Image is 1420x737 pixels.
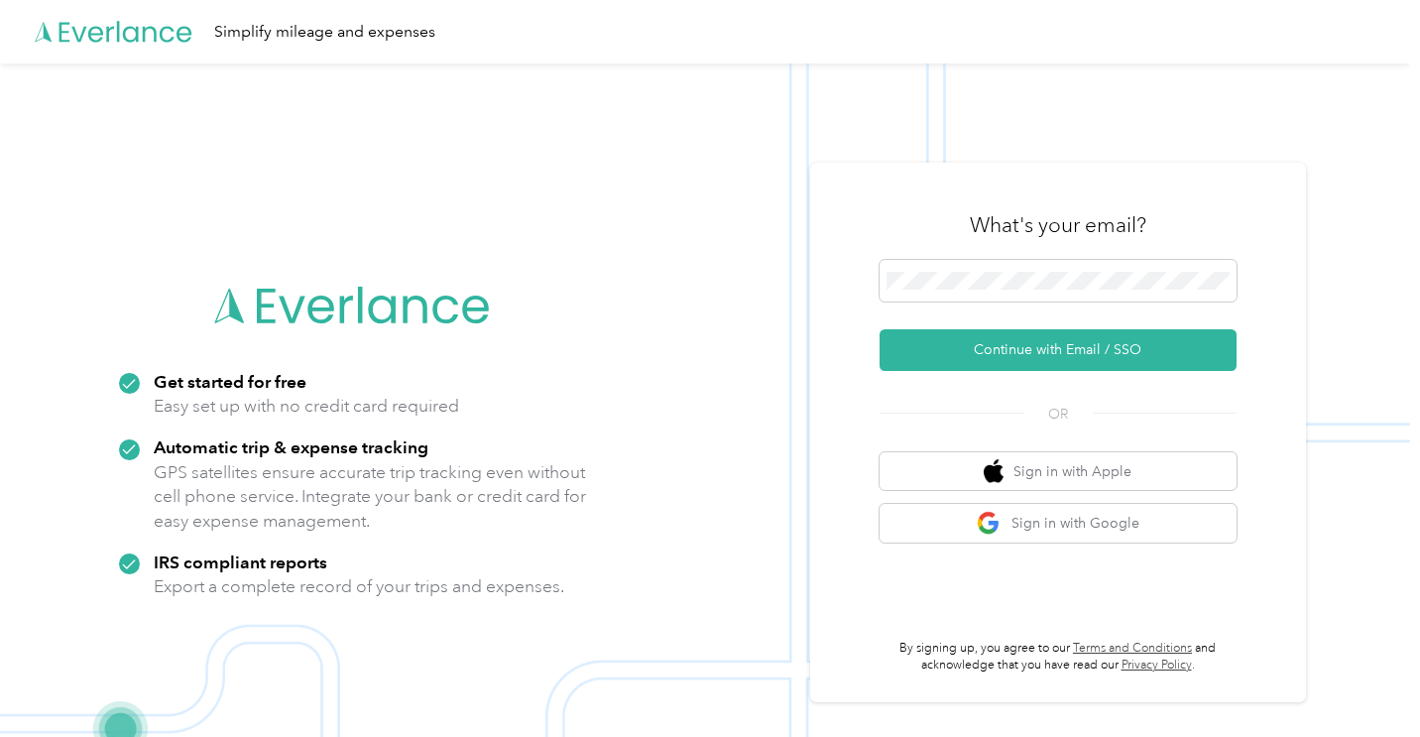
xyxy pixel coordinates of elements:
span: OR [1023,404,1093,425]
img: google logo [977,511,1002,536]
iframe: Everlance-gr Chat Button Frame [1309,626,1420,737]
a: Terms and Conditions [1073,641,1192,656]
strong: Automatic trip & expense tracking [154,436,428,457]
h3: What's your email? [970,211,1146,239]
p: Export a complete record of your trips and expenses. [154,574,564,599]
img: apple logo [984,459,1004,484]
p: GPS satellites ensure accurate trip tracking even without cell phone service. Integrate your bank... [154,460,587,534]
a: Privacy Policy [1122,658,1192,673]
button: Continue with Email / SSO [880,329,1237,371]
strong: IRS compliant reports [154,552,327,572]
strong: Get started for free [154,371,306,392]
p: By signing up, you agree to our and acknowledge that you have read our . [880,640,1237,675]
button: apple logoSign in with Apple [880,452,1237,491]
button: google logoSign in with Google [880,504,1237,543]
p: Easy set up with no credit card required [154,394,459,419]
div: Simplify mileage and expenses [214,20,435,45]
